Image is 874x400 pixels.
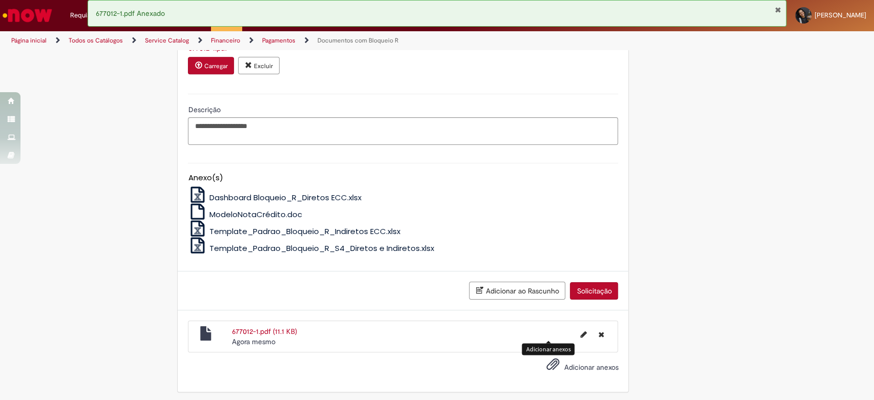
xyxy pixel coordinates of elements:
[204,62,227,70] small: Carregar
[774,6,781,14] button: Fechar Notificação
[564,363,618,372] span: Adicionar anexos
[11,36,47,45] a: Página inicial
[209,209,302,220] span: ModeloNotaCrédito.doc
[543,355,562,378] button: Adicionar anexos
[209,243,434,254] span: Template_Padrao_Bloqueio_R_S4_Diretos e Indiretos.xlsx
[209,226,400,237] span: Template_Padrao_Bloqueio_R_Indiretos ECC.xlsx
[8,31,575,50] ul: Trilhas de página
[96,9,165,18] span: 677012-1.pdf Anexado
[188,209,302,220] a: ModeloNotaCrédito.doc
[1,5,54,26] img: ServiceNow
[262,36,295,45] a: Pagamentos
[232,337,275,346] time: 29/09/2025 16:21:49
[145,36,189,45] a: Service Catalog
[317,36,398,45] a: Documentos com Bloqueio R
[188,57,234,74] button: Carregar anexo de Nota Fiscal Required
[188,105,222,114] span: Descrição
[238,57,280,74] button: Excluir anexo 677012-1.pdf
[188,44,227,53] a: Download de 677012-1.pdf
[188,243,434,254] a: Template_Padrao_Bloqueio_R_S4_Diretos e Indiretos.xlsx
[209,192,361,203] span: Dashboard Bloqueio_R_Diretos ECC.xlsx
[469,282,565,300] button: Adicionar ao Rascunho
[188,174,618,182] h5: Anexo(s)
[188,192,361,203] a: Dashboard Bloqueio_R_Diretos ECC.xlsx
[570,282,618,300] button: Solicitação
[254,62,273,70] small: Excluir
[232,337,275,346] span: Agora mesmo
[815,11,866,19] span: [PERSON_NAME]
[522,343,574,355] div: Adicionar anexos
[211,36,240,45] a: Financeiro
[188,117,618,145] textarea: Descrição
[574,326,592,343] button: Editar nome de arquivo 677012-1.pdf
[70,10,106,20] span: Requisições
[69,36,123,45] a: Todos os Catálogos
[592,326,610,343] button: Excluir 677012-1.pdf
[232,327,297,336] a: 677012-1.pdf (11.1 KB)
[188,226,400,237] a: Template_Padrao_Bloqueio_R_Indiretos ECC.xlsx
